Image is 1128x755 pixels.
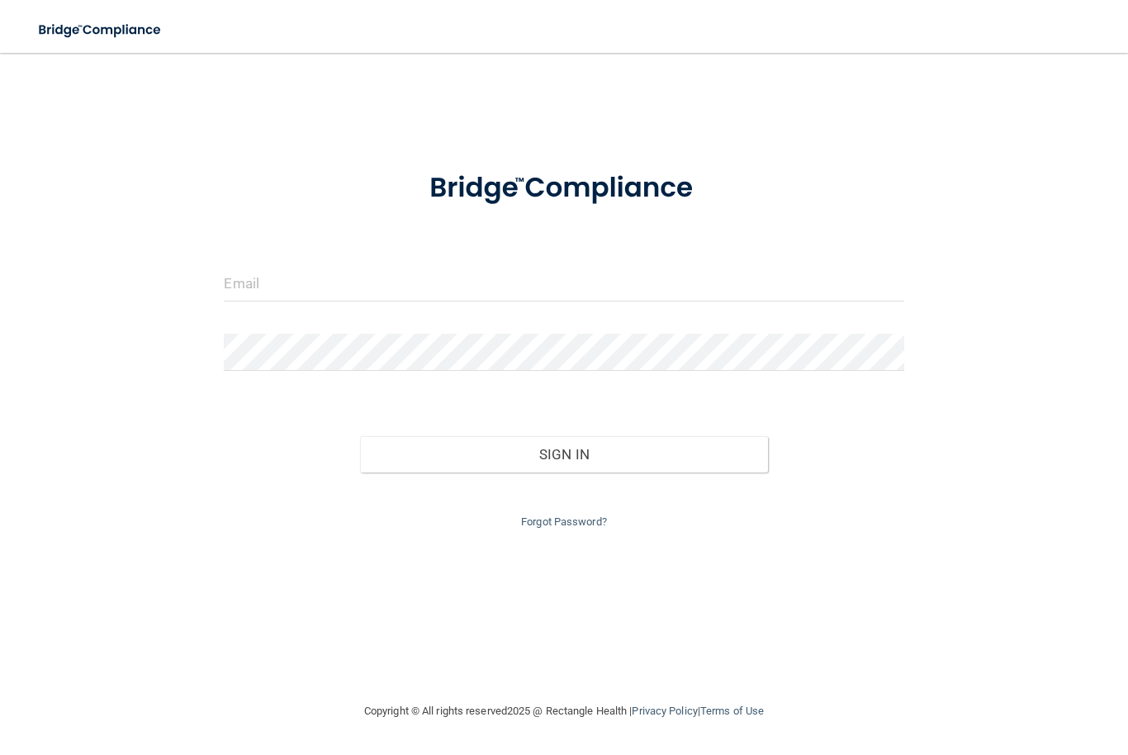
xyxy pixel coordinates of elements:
[400,152,728,225] img: bridge_compliance_login_screen.278c3ca4.svg
[700,705,764,717] a: Terms of Use
[263,685,865,738] div: Copyright © All rights reserved 2025 @ Rectangle Health | |
[360,436,768,472] button: Sign In
[25,13,177,47] img: bridge_compliance_login_screen.278c3ca4.svg
[224,264,903,302] input: Email
[521,515,607,528] a: Forgot Password?
[632,705,697,717] a: Privacy Policy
